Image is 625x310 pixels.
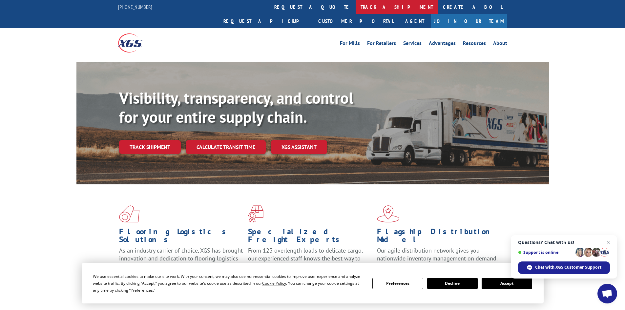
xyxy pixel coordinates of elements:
[377,228,501,247] h1: Flagship Distribution Model
[119,228,243,247] h1: Flooring Logistics Solutions
[248,247,372,276] p: From 123 overlength loads to delicate cargo, our experienced staff knows the best way to move you...
[248,228,372,247] h1: Specialized Freight Experts
[186,140,266,154] a: Calculate transit time
[399,14,431,28] a: Agent
[119,88,353,127] b: Visibility, transparency, and control for your entire supply chain.
[248,205,263,222] img: xgs-icon-focused-on-flooring-red
[535,264,601,270] span: Chat with XGS Customer Support
[518,250,573,255] span: Support is online
[431,14,507,28] a: Join Our Team
[518,240,610,245] span: Questions? Chat with us!
[493,41,507,48] a: About
[367,41,396,48] a: For Retailers
[372,278,423,289] button: Preferences
[340,41,360,48] a: For Mills
[93,273,365,294] div: We use essential cookies to make our site work. With your consent, we may also use non-essential ...
[119,247,243,270] span: As an industry carrier of choice, XGS has brought innovation and dedication to flooring logistics...
[518,261,610,274] div: Chat with XGS Customer Support
[377,205,400,222] img: xgs-icon-flagship-distribution-model-red
[131,287,153,293] span: Preferences
[429,41,456,48] a: Advantages
[119,140,181,154] a: Track shipment
[82,263,544,303] div: Cookie Consent Prompt
[313,14,399,28] a: Customer Portal
[482,278,532,289] button: Accept
[219,14,313,28] a: Request a pickup
[262,280,286,286] span: Cookie Policy
[271,140,327,154] a: XGS ASSISTANT
[597,284,617,303] div: Open chat
[427,278,478,289] button: Decline
[119,205,139,222] img: xgs-icon-total-supply-chain-intelligence-red
[463,41,486,48] a: Resources
[118,4,152,10] a: [PHONE_NUMBER]
[403,41,422,48] a: Services
[377,247,498,262] span: Our agile distribution network gives you nationwide inventory management on demand.
[604,238,612,246] span: Close chat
